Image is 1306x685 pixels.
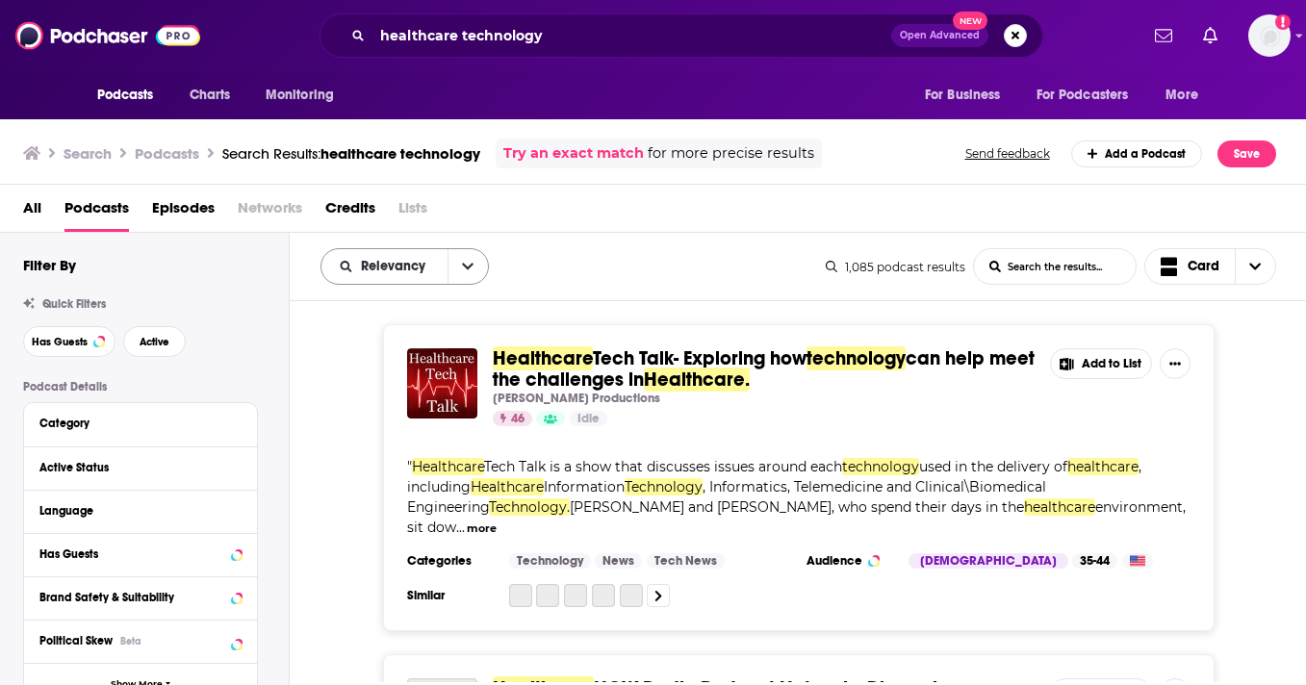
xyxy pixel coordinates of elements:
[570,498,1024,516] span: [PERSON_NAME] and [PERSON_NAME], who spend their days in the
[407,478,1046,516] span: , Informatics, Telemedicine and Clinical\Biomedical Engineering
[23,192,41,232] a: All
[536,584,559,607] a: Trends in Med Tech
[1160,348,1191,379] button: Show More Button
[123,326,186,357] button: Active
[493,346,1035,392] span: can help meet the challenges in
[1188,260,1219,273] span: Card
[1037,82,1129,109] span: For Podcasters
[648,142,814,165] span: for more precise results
[807,346,906,370] span: technology
[222,144,480,163] a: Search Results:healthcare technology
[1248,14,1291,57] img: User Profile
[361,260,432,273] span: Relevancy
[592,584,615,607] a: Healthcare IT Today Interviews
[39,455,242,479] button: Active Status
[471,478,544,495] span: Healthcare
[320,13,1043,58] div: Search podcasts, credits, & more...
[407,553,494,569] h3: Categories
[1147,19,1180,52] a: Show notifications dropdown
[321,260,448,273] button: open menu
[177,77,243,114] a: Charts
[39,504,229,518] div: Language
[222,144,480,163] div: Search Results:
[891,24,988,47] button: Open AdvancedNew
[320,248,489,285] h2: Choose List sort
[23,380,258,393] p: Podcast Details
[412,458,484,475] span: Healthcare
[1152,77,1222,114] button: open menu
[493,411,532,426] a: 46
[1165,82,1198,109] span: More
[647,553,725,569] a: Tech News
[64,192,129,232] a: Podcasts
[23,326,115,357] button: Has Guests
[484,458,842,475] span: Tech Talk is a show that discusses issues around each
[1144,248,1277,285] button: Choose View
[320,144,480,163] span: healthcare technology
[509,584,532,607] a: This Week Health: Conference
[97,82,154,109] span: Podcasts
[1248,14,1291,57] span: Logged in as allisonstowell
[900,31,980,40] span: Open Advanced
[826,260,965,274] div: 1,085 podcast results
[593,346,807,370] span: Tech Talk- Exploring how
[135,144,199,163] h3: Podcasts
[1071,140,1203,167] a: Add a Podcast
[842,458,919,475] span: technology
[493,348,1035,391] a: HealthcareTech Talk- Exploring howtechnologycan help meet the challenges inHealthcare.
[509,553,591,569] a: Technology
[493,391,660,406] p: [PERSON_NAME] Productions
[39,461,229,474] div: Active Status
[909,553,1068,569] div: [DEMOGRAPHIC_DATA]
[407,588,494,603] h3: Similar
[1072,553,1117,569] div: 35-44
[32,337,88,347] span: Has Guests
[467,520,497,537] button: more
[503,142,644,165] a: Try an exact match
[238,192,302,232] span: Networks
[152,192,215,232] a: Episodes
[398,192,427,232] span: Lists
[1024,498,1095,516] span: healthcare
[456,519,465,536] span: ...
[39,628,242,652] button: Political SkewBeta
[489,498,570,516] span: Technology.
[1067,458,1139,475] span: healthcare
[644,368,750,392] span: Healthcare.
[1050,348,1152,379] button: Add to List
[120,635,141,647] div: Beta
[39,498,242,522] button: Language
[1275,14,1291,30] svg: Add a profile image
[807,553,893,569] h3: Audience
[1195,19,1225,52] a: Show notifications dropdown
[39,585,242,609] button: Brand Safety & Suitability
[1248,14,1291,57] button: Show profile menu
[493,346,593,370] span: Healthcare
[570,411,607,426] a: Idle
[64,144,112,163] h3: Search
[39,634,113,647] span: Political Skew
[15,17,200,54] a: Podchaser - Follow, Share and Rate Podcasts
[595,553,642,569] a: News
[625,478,703,495] span: Technology
[953,12,987,30] span: New
[1217,140,1276,167] button: Save
[325,192,375,232] a: Credits
[925,82,1001,109] span: For Business
[372,20,891,51] input: Search podcasts, credits, & more...
[39,591,225,604] div: Brand Safety & Suitability
[39,411,242,435] button: Category
[23,256,76,274] h2: Filter By
[407,348,477,419] img: Healthcare Tech Talk- Exploring how technology can help meet the challenges in Healthcare.
[140,337,169,347] span: Active
[911,77,1025,114] button: open menu
[266,82,334,109] span: Monitoring
[511,410,525,429] span: 46
[42,297,106,311] span: Quick Filters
